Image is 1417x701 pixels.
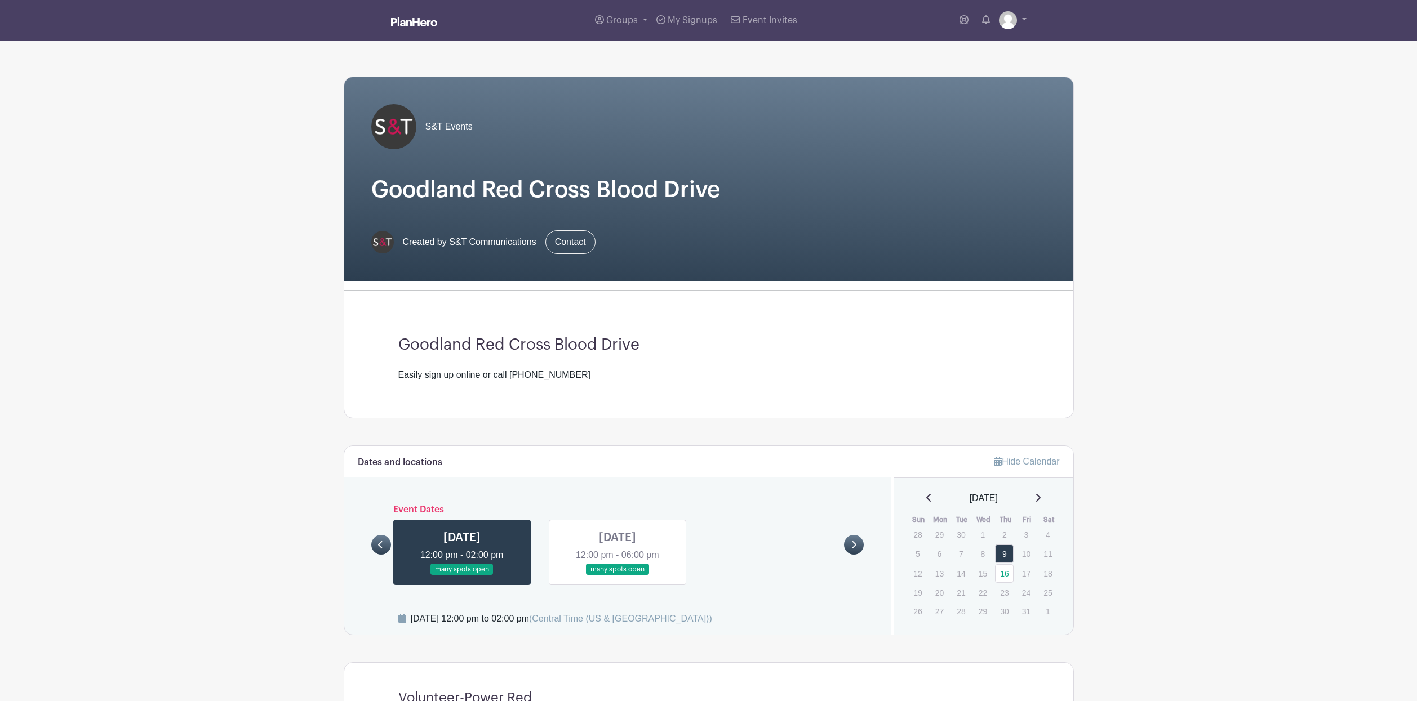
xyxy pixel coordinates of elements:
span: S&T Events [425,120,473,133]
p: 31 [1017,602,1036,620]
h6: Dates and locations [358,457,442,468]
p: 6 [930,545,949,562]
p: 24 [1017,584,1036,601]
p: 13 [930,565,949,582]
p: 27 [930,602,949,620]
p: 23 [995,584,1014,601]
p: 17 [1017,565,1036,582]
h6: Event Dates [391,504,845,515]
p: 29 [930,526,949,543]
p: 25 [1038,584,1057,601]
p: 2 [995,526,1014,543]
p: 21 [952,584,970,601]
p: 14 [952,565,970,582]
span: Groups [606,16,638,25]
h1: Goodland Red Cross Blood Drive [371,176,1046,203]
p: 15 [974,565,992,582]
span: My Signups [668,16,717,25]
th: Wed [973,514,995,525]
p: 10 [1017,545,1036,562]
th: Tue [951,514,973,525]
p: 4 [1038,526,1057,543]
p: 19 [908,584,927,601]
th: Sat [1038,514,1060,525]
p: 26 [908,602,927,620]
p: 28 [908,526,927,543]
img: logo_white-6c42ec7e38ccf1d336a20a19083b03d10ae64f83f12c07503d8b9e83406b4c7d.svg [391,17,437,26]
p: 1 [974,526,992,543]
p: 1 [1038,602,1057,620]
a: 9 [995,544,1014,563]
p: 3 [1017,526,1036,543]
p: 30 [995,602,1014,620]
th: Mon [930,514,952,525]
p: 30 [952,526,970,543]
span: Event Invites [743,16,797,25]
p: 18 [1038,565,1057,582]
a: Contact [545,230,596,254]
p: 5 [908,545,927,562]
div: Easily sign up online or call [PHONE_NUMBER] [398,368,1019,382]
img: s-and-t-logo-planhero.png [371,231,394,253]
img: s-and-t-logo-planhero.png [371,104,416,149]
p: 28 [952,602,970,620]
a: 16 [995,564,1014,583]
p: 12 [908,565,927,582]
th: Fri [1016,514,1038,525]
p: 11 [1038,545,1057,562]
p: 29 [974,602,992,620]
span: (Central Time (US & [GEOGRAPHIC_DATA])) [529,614,712,623]
th: Thu [994,514,1016,525]
th: Sun [908,514,930,525]
p: 7 [952,545,970,562]
h3: Goodland Red Cross Blood Drive [398,336,1019,355]
p: 20 [930,584,949,601]
span: Created by S&T Communications [403,235,536,249]
span: [DATE] [970,492,998,505]
div: [DATE] 12:00 pm to 02:00 pm [411,612,712,626]
img: default-ce2991bfa6775e67f084385cd625a349d9dcbb7a52a09fb2fda1e96e2d18dcdb.png [999,11,1017,29]
p: 22 [974,584,992,601]
a: Hide Calendar [994,457,1059,466]
p: 8 [974,545,992,562]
